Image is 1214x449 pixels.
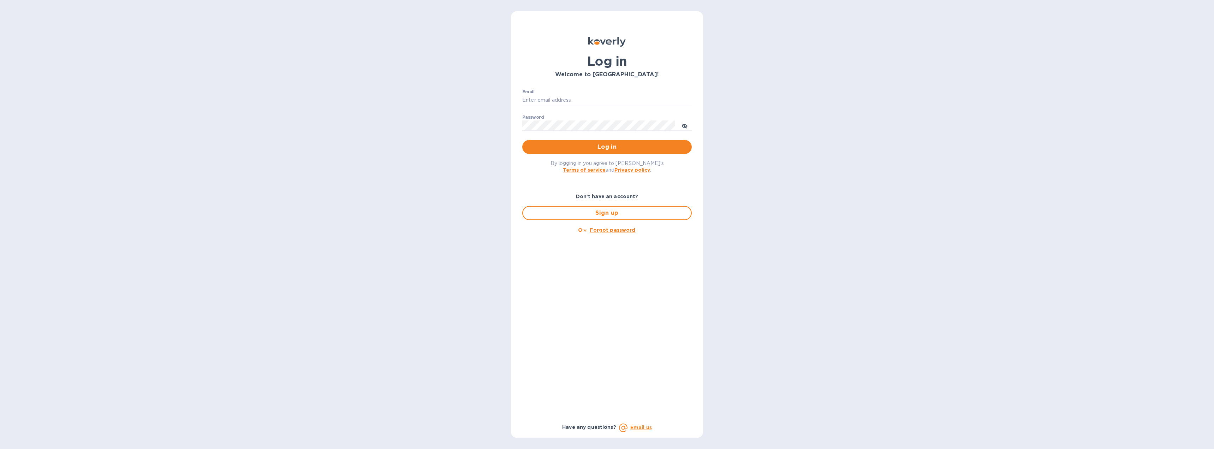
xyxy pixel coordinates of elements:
label: Email [522,90,535,94]
span: Log in [528,143,686,151]
img: Koverly [588,37,626,47]
a: Email us [630,425,652,430]
button: toggle password visibility [678,118,692,132]
input: Enter email address [522,95,692,106]
button: Log in [522,140,692,154]
u: Forgot password [590,227,635,233]
h3: Welcome to [GEOGRAPHIC_DATA]! [522,71,692,78]
span: By logging in you agree to [PERSON_NAME]'s and . [551,160,664,173]
a: Terms of service [563,167,606,173]
span: Sign up [529,209,685,217]
label: Password [522,115,544,119]
a: Privacy policy [614,167,650,173]
b: Have any questions? [562,424,616,430]
h1: Log in [522,54,692,69]
button: Sign up [522,206,692,220]
b: Don't have an account? [576,194,638,199]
